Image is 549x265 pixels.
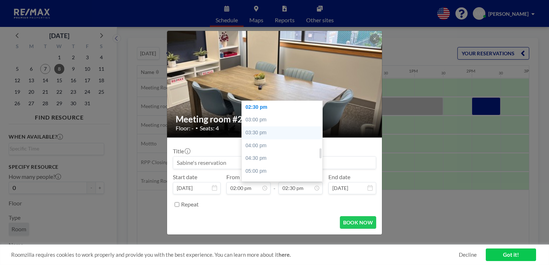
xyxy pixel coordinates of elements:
[242,177,326,190] div: 05:30 pm
[200,125,219,132] span: Seats: 4
[176,114,374,125] h2: Meeting room #2
[273,176,276,192] span: -
[242,139,326,152] div: 04:00 pm
[459,251,477,258] a: Decline
[181,201,199,208] label: Repeat
[226,173,240,181] label: From
[173,173,197,181] label: Start date
[11,251,459,258] span: Roomzilla requires cookies to work properly and provide you with the best experience. You can lea...
[176,125,194,132] span: Floor: -
[173,157,376,169] input: Sabine's reservation
[242,113,326,126] div: 03:00 pm
[486,248,536,261] a: Got it!
[328,173,350,181] label: End date
[242,152,326,165] div: 04:30 pm
[242,126,326,139] div: 03:30 pm
[242,165,326,178] div: 05:00 pm
[340,216,376,229] button: BOOK NOW
[242,101,326,114] div: 02:30 pm
[195,125,198,131] span: •
[173,148,190,155] label: Title
[278,251,291,258] a: here.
